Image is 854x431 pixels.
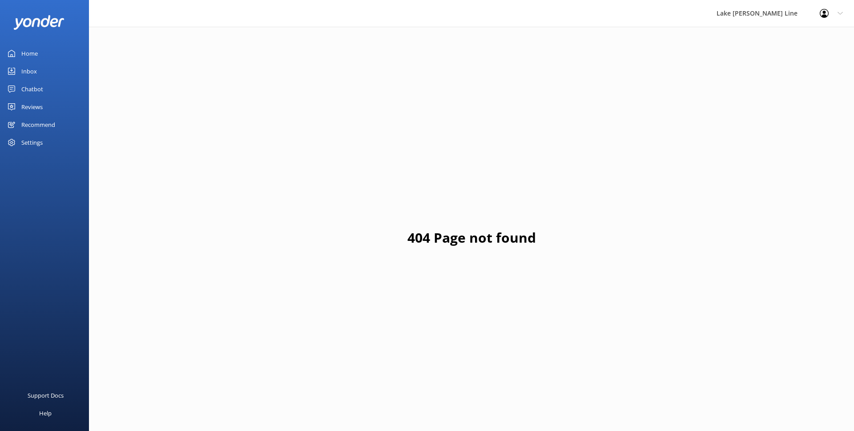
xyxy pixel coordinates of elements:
[39,404,52,422] div: Help
[21,62,37,80] div: Inbox
[21,134,43,151] div: Settings
[21,45,38,62] div: Home
[407,227,536,248] h1: 404 Page not found
[21,116,55,134] div: Recommend
[21,80,43,98] div: Chatbot
[28,386,64,404] div: Support Docs
[13,15,64,30] img: yonder-white-logo.png
[21,98,43,116] div: Reviews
